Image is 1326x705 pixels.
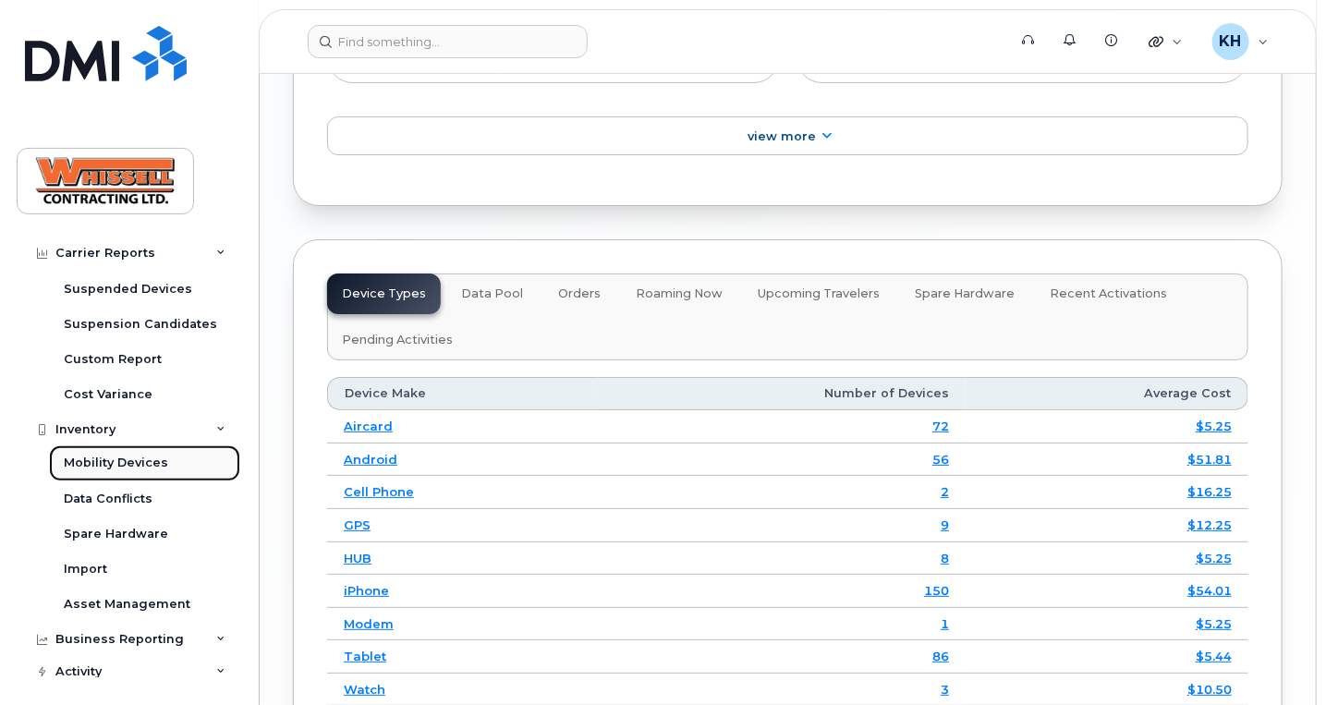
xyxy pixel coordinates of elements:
[342,333,453,347] span: Pending Activities
[941,551,949,565] a: 8
[344,583,389,598] a: iPhone
[941,682,949,697] a: 3
[1187,682,1232,697] a: $10.50
[1196,616,1232,631] a: $5.25
[1199,23,1282,60] div: Kong Ho
[1187,583,1232,598] a: $54.01
[344,419,393,433] a: Aircard
[344,649,386,663] a: Tablet
[1187,517,1232,532] a: $12.25
[558,286,601,301] span: Orders
[597,377,966,410] th: Number of Devices
[1196,419,1232,433] a: $5.25
[932,649,949,663] a: 86
[344,551,371,565] a: HUB
[1220,30,1242,53] span: KH
[941,616,949,631] a: 1
[1136,23,1196,60] div: Quicklinks
[1050,286,1167,301] span: Recent Activations
[941,517,949,532] a: 9
[966,377,1248,410] th: Average Cost
[327,116,1248,155] a: View More
[344,452,397,467] a: Android
[1196,649,1232,663] a: $5.44
[1187,452,1232,467] a: $51.81
[344,517,371,532] a: GPS
[308,25,588,58] input: Find something...
[748,129,816,143] span: View More
[932,419,949,433] a: 72
[344,484,414,499] a: Cell Phone
[461,286,523,301] span: Data Pool
[924,583,949,598] a: 150
[1187,484,1232,499] a: $16.25
[915,286,1015,301] span: Spare Hardware
[344,682,385,697] a: Watch
[636,286,723,301] span: Roaming Now
[1196,551,1232,565] a: $5.25
[932,452,949,467] a: 56
[758,286,880,301] span: Upcoming Travelers
[344,616,394,631] a: Modem
[941,484,949,499] a: 2
[327,377,597,410] th: Device Make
